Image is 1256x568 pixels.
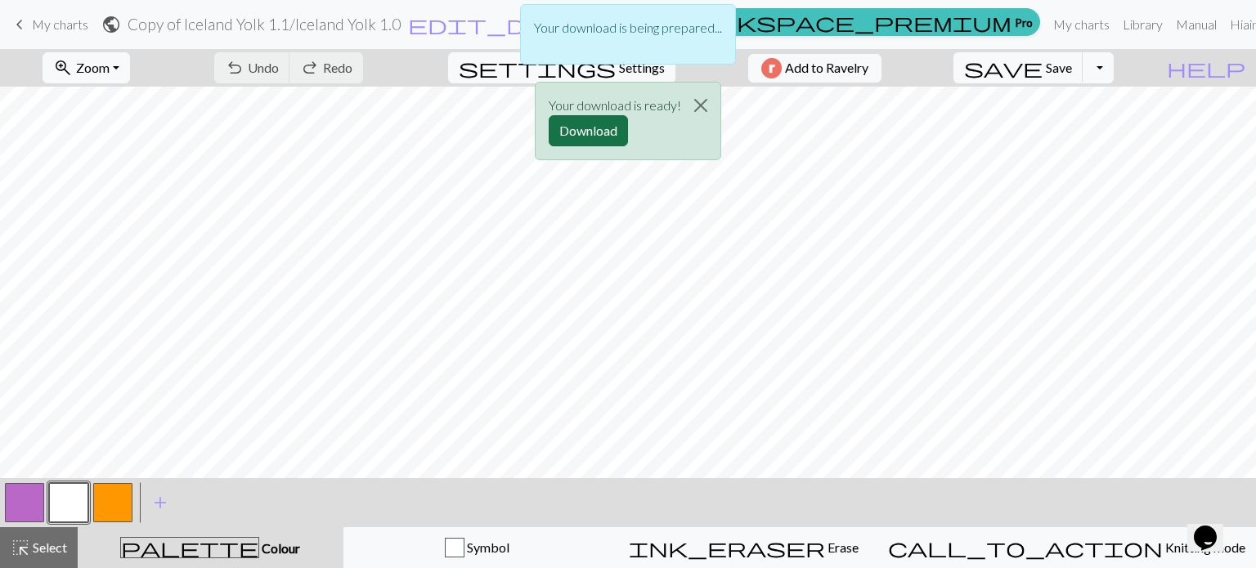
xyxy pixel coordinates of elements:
span: Colour [259,540,300,556]
span: Erase [825,539,859,555]
span: highlight_alt [11,536,30,559]
button: Erase [610,527,877,568]
span: add [150,491,170,514]
button: Download [549,115,628,146]
p: Your download is ready! [549,96,681,115]
button: Knitting mode [877,527,1256,568]
span: Select [30,539,67,555]
button: Close [681,83,720,128]
span: ink_eraser [629,536,825,559]
span: Knitting mode [1163,539,1245,555]
span: Symbol [464,539,509,555]
button: Symbol [343,527,611,568]
p: Your download is being prepared... [534,18,722,38]
iframe: chat widget [1187,503,1240,552]
span: palette [121,536,258,559]
span: call_to_action [888,536,1163,559]
button: Colour [78,527,343,568]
